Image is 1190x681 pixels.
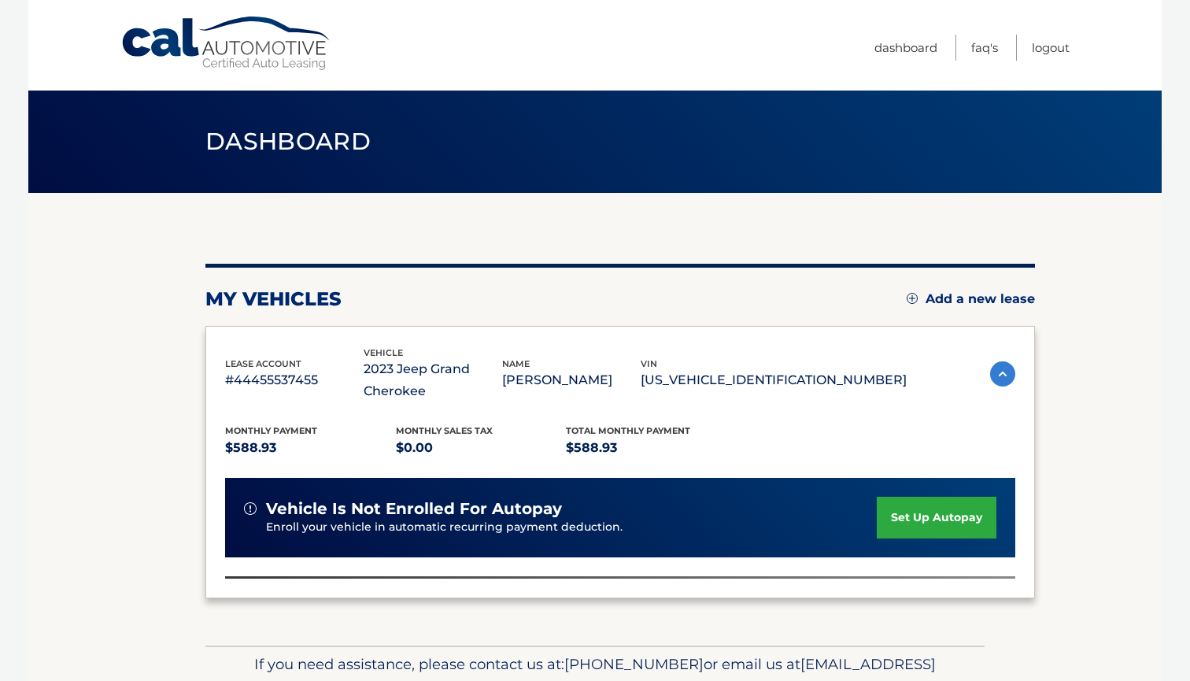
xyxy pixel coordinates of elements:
[1032,35,1070,61] a: Logout
[225,425,317,436] span: Monthly Payment
[877,497,996,539] a: set up autopay
[396,425,493,436] span: Monthly sales Tax
[225,437,396,459] p: $588.93
[266,499,562,519] span: vehicle is not enrolled for autopay
[990,361,1015,387] img: accordion-active.svg
[502,369,641,391] p: [PERSON_NAME]
[641,369,907,391] p: [US_VEHICLE_IDENTIFICATION_NUMBER]
[566,425,690,436] span: Total Monthly Payment
[907,291,1035,307] a: Add a new lease
[266,519,877,536] p: Enroll your vehicle in automatic recurring payment deduction.
[641,358,657,369] span: vin
[874,35,937,61] a: Dashboard
[502,358,530,369] span: name
[225,358,301,369] span: lease account
[971,35,998,61] a: FAQ's
[205,127,371,156] span: Dashboard
[564,655,704,673] span: [PHONE_NUMBER]
[364,347,403,358] span: vehicle
[396,437,567,459] p: $0.00
[120,16,333,72] a: Cal Automotive
[225,369,364,391] p: #44455537455
[907,293,918,304] img: add.svg
[566,437,737,459] p: $588.93
[205,287,342,311] h2: my vehicles
[244,502,257,515] img: alert-white.svg
[364,358,502,402] p: 2023 Jeep Grand Cherokee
